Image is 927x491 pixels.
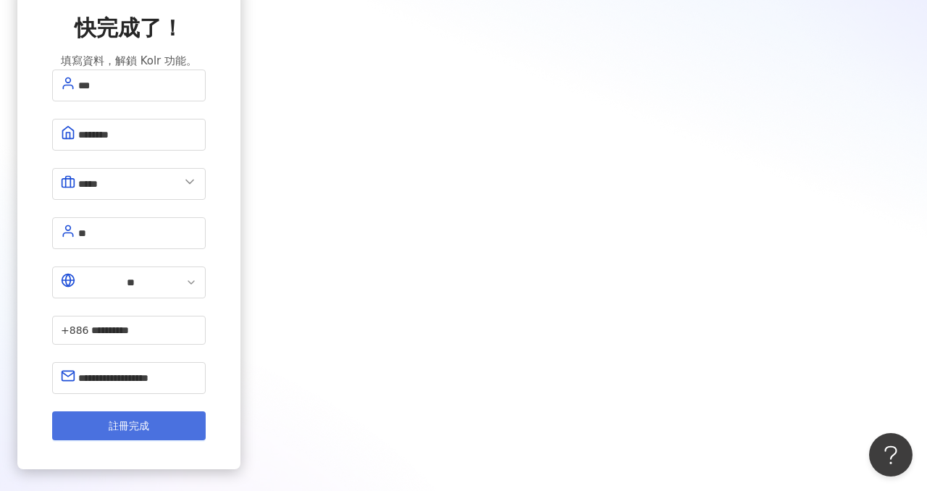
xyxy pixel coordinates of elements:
span: +886 [61,322,88,338]
span: 填寫資料，解鎖 Kolr 功能。 [61,52,197,70]
iframe: Help Scout Beacon - Open [869,433,913,477]
button: 註冊完成 [52,411,206,440]
span: 註冊完成 [109,420,149,432]
span: 快完成了！ [75,13,183,43]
